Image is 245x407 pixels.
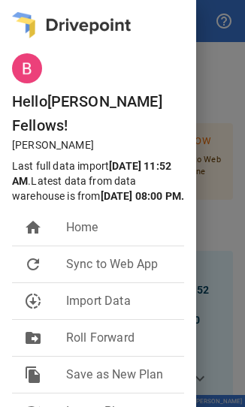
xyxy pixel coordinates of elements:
span: Import Data [66,292,172,310]
span: Save as New Plan [66,366,172,384]
span: file_copy [24,366,42,384]
span: drive_file_move [24,329,42,347]
span: home [24,219,42,237]
span: refresh [24,255,42,273]
p: [PERSON_NAME] [12,137,196,152]
span: Sync to Web App [66,255,172,273]
span: downloading [24,292,42,310]
img: logo [12,12,131,38]
span: Roll Forward [66,329,172,347]
span: Home [66,219,172,237]
h6: Hello [PERSON_NAME] Fellows ! [12,89,196,137]
b: [DATE] 08:00 PM . [101,190,184,202]
p: Last full data import . Latest data from data warehouse is from [12,158,190,203]
img: ACg8ocJhe01abMxM_9UMjFAkZa-qYwOSvP9xJaVxURDB55cOFN8otQ=s96-c [12,53,42,83]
